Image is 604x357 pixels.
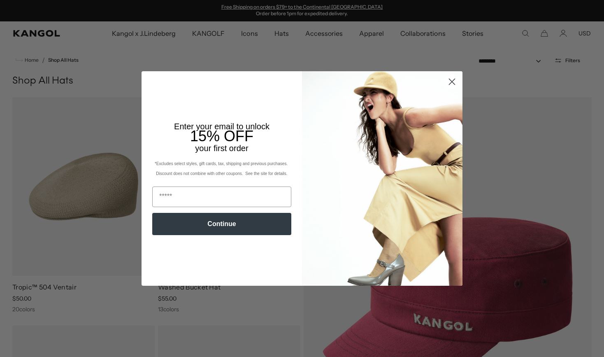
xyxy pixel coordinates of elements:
[302,71,462,285] img: 93be19ad-e773-4382-80b9-c9d740c9197f.jpeg
[152,187,291,207] input: Email
[190,128,253,145] span: 15% OFF
[445,75,459,89] button: Close dialog
[174,122,269,131] span: Enter your email to unlock
[195,144,248,153] span: your first order
[155,161,289,176] span: *Excludes select styles, gift cards, tax, shipping and previous purchases. Discount does not comb...
[152,213,291,235] button: Continue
